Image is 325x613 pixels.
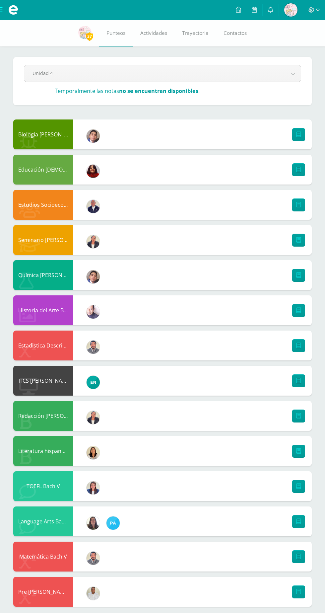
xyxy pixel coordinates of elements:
[13,331,73,360] div: Estadistica Descriptiva Bach V
[87,165,100,178] img: 5bb1a44df6f1140bb573547ac59d95bf.png
[87,587,100,600] img: 1cf469dd090ce4e04b0b1afc6c63fad7.png
[13,366,73,396] div: TICS Bach V
[87,552,100,565] img: b3ade3febffa627f9cc084759de04a77.png
[24,65,301,82] a: Unidad 4
[13,295,73,325] div: Historia del Arte Bach V
[13,577,73,607] div: Pre U Bach V
[216,20,254,46] a: Contactos
[106,30,125,37] span: Punteos
[13,260,73,290] div: Química Bach V
[106,516,120,530] img: 16d00d6a61aad0e8a558f8de8df831eb.png
[13,190,73,220] div: Estudios Socioeconómicos Bach V
[87,235,100,248] img: 281c1a9544439c75d6e409e1da34b3c2.png
[87,200,100,213] img: 8a9643c1d9fe29367a6b5a0e38b41c38.png
[99,20,133,46] a: Punteos
[87,341,100,354] img: b3ade3febffa627f9cc084759de04a77.png
[87,376,100,389] img: 311c1656b3fc0a90904346beb75f9961.png
[13,155,73,185] div: Educación Cristiana Bach V
[13,471,73,501] div: TOEFL Bach V
[87,129,100,143] img: 2a2a9cd9dbe58da07c13c0bf73641d63.png
[87,270,100,283] img: 2a2a9cd9dbe58da07c13c0bf73641d63.png
[13,401,73,431] div: Redacción Bach V
[175,20,216,46] a: Trayectoria
[119,87,198,95] strong: no se encuentran disponibles
[87,305,100,319] img: d26c67d065d5f627ebb3ac7301e146aa.png
[140,30,167,37] span: Actividades
[182,30,209,37] span: Trayectoria
[86,32,93,40] span: 37
[87,481,100,495] img: 5d896099ce1ab16194988cf13304e6d9.png
[87,516,100,530] img: cfd18f4d180e531603d52aeab12d7099.png
[13,436,73,466] div: Literatura hispanoamericana Bach V
[13,542,73,572] div: Matemática Bach V
[13,506,73,536] div: Language Arts Bach V
[133,20,175,46] a: Actividades
[13,119,73,149] div: Biología Bach V
[224,30,247,37] span: Contactos
[87,411,100,424] img: 281c1a9544439c75d6e409e1da34b3c2.png
[55,87,200,95] h3: Temporalmente las notas .
[78,26,92,39] img: b503dfbe7b5392f0fb8a655e01e0675b.png
[87,446,100,459] img: 9af45ed66f6009d12a678bb5324b5cf4.png
[13,225,73,255] div: Seminario Bach V
[32,65,277,81] span: Unidad 4
[284,3,297,17] img: b503dfbe7b5392f0fb8a655e01e0675b.png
